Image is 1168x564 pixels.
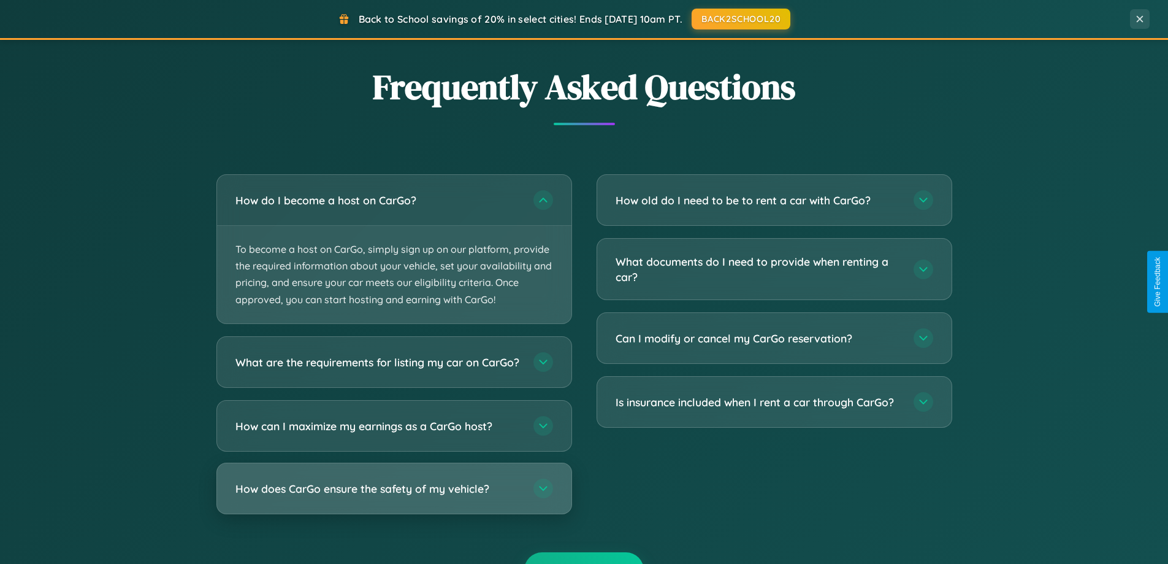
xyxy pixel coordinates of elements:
[616,395,901,410] h3: Is insurance included when I rent a car through CarGo?
[692,9,790,29] button: BACK2SCHOOL20
[235,354,521,369] h3: What are the requirements for listing my car on CarGo?
[616,193,901,208] h3: How old do I need to be to rent a car with CarGo?
[217,226,571,323] p: To become a host on CarGo, simply sign up on our platform, provide the required information about...
[216,63,952,110] h2: Frequently Asked Questions
[235,193,521,208] h3: How do I become a host on CarGo?
[1153,257,1162,307] div: Give Feedback
[616,254,901,284] h3: What documents do I need to provide when renting a car?
[616,331,901,346] h3: Can I modify or cancel my CarGo reservation?
[235,418,521,433] h3: How can I maximize my earnings as a CarGo host?
[235,481,521,496] h3: How does CarGo ensure the safety of my vehicle?
[359,13,682,25] span: Back to School savings of 20% in select cities! Ends [DATE] 10am PT.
